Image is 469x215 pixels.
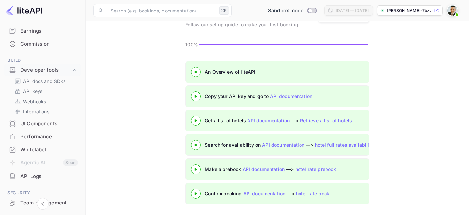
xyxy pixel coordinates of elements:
a: hotel rate book [296,191,329,196]
div: Commission [4,38,81,51]
div: Search for availability on —> [205,141,435,148]
img: Hari Luker [447,5,458,16]
p: API docs and SDKs [23,78,66,84]
a: hotel rate prebook [295,166,336,172]
p: Webhooks [23,98,46,105]
a: API Keys [14,88,76,95]
div: Team management [20,199,78,207]
a: Commission [4,38,81,50]
a: Customers [4,12,81,24]
div: API Keys [12,86,79,96]
a: API Logs [4,170,81,182]
button: Collapse navigation [37,198,49,210]
div: API docs and SDKs [12,76,79,86]
div: UI Components [20,120,78,128]
div: Integrations [12,107,79,116]
img: LiteAPI logo [5,5,42,16]
div: Webhooks [12,97,79,106]
a: Retrieve a list of hotels [300,118,352,123]
div: An Overview of liteAPI [205,68,369,75]
a: hotel full rates availability [315,142,374,148]
span: Sandbox mode [268,7,304,14]
a: API documentation [262,142,304,148]
div: Earnings [4,25,81,37]
a: Team management [4,197,81,209]
div: Performance [20,133,78,141]
div: Earnings [20,27,78,35]
a: API documentation [243,166,285,172]
p: API Keys [23,88,42,95]
a: API docs and SDKs [14,78,76,84]
div: Follow our set up guide to make your first booking [185,21,298,28]
div: Make a prebook —> [205,166,369,173]
div: Whitelabel [20,146,78,154]
a: Whitelabel [4,143,81,155]
span: Build [4,57,81,64]
div: Copy your API key and go to [205,93,369,100]
div: ⌘K [219,6,229,15]
a: Integrations [14,108,76,115]
div: [DATE] — [DATE] [336,8,369,13]
p: [PERSON_NAME]-7bzva.[PERSON_NAME]... [387,8,433,13]
div: Developer tools [20,66,71,74]
div: Confirm booking —> [205,190,369,197]
div: Get a list of hotels —> [205,117,369,124]
p: Integrations [23,108,49,115]
a: API documentation [247,118,290,123]
a: API documentation [270,93,312,99]
div: Commission [20,40,78,48]
input: Search (e.g. bookings, documentation) [107,4,217,17]
a: Performance [4,131,81,143]
div: Team management [4,197,81,209]
div: API Logs [4,170,81,183]
div: Switch to Production mode [265,7,319,14]
div: Developer tools [4,64,81,76]
a: Webhooks [14,98,76,105]
p: 100% [185,41,197,48]
span: Security [4,189,81,197]
div: API Logs [20,173,78,180]
a: API documentation [243,191,286,196]
a: UI Components [4,117,81,130]
a: Earnings [4,25,81,37]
